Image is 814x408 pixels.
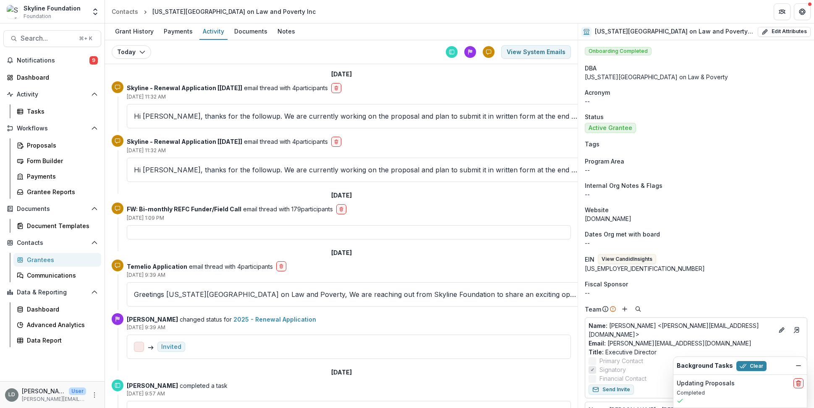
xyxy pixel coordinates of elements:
div: Grant History [112,25,157,37]
span: Program Area [585,157,624,166]
span: Fiscal Sponsor [585,280,628,288]
div: Dashboard [27,305,94,314]
img: Skyline Foundation [7,5,20,18]
span: Financial Contact [599,374,646,383]
div: Documents [231,25,271,37]
p: Completed [677,389,804,397]
p: -- [585,97,807,106]
p: Hi [PERSON_NAME], thanks for the followup. We are currently working on the proposal and plan to s... [134,165,579,175]
span: Tags [585,140,599,148]
span: Dates Org met with board [585,230,660,239]
a: 2025 - Renewal Application [233,316,316,323]
div: [US_STATE][GEOGRAPHIC_DATA] on Law & Poverty [585,73,807,81]
span: Email: [589,340,606,347]
h2: [DATE] [331,369,352,376]
button: Edit Attributes [758,27,811,37]
p: [DATE] 1:09 PM [127,214,571,222]
span: Website [585,205,609,214]
span: Notifications [17,57,89,64]
span: Documents [17,205,88,213]
h2: Updating Proposals [677,380,735,387]
button: Send Invite [589,385,634,395]
div: -- [585,288,807,297]
a: Proposals [13,138,101,152]
div: Grantees [27,255,94,264]
span: DBA [585,64,597,73]
p: User [69,387,86,395]
span: Data & Reporting [17,289,88,296]
a: Documents [231,23,271,40]
strong: Skyline - Renewal Application [[DATE]] [127,84,242,91]
span: Onboarding Completed [585,47,652,55]
div: Payments [160,25,196,37]
div: Tasks [27,107,94,116]
button: Search [633,304,643,314]
p: email thread with 4 participants [127,83,328,92]
p: email thread with 179 participants [127,205,333,213]
h2: [DATE] [331,71,352,78]
a: Dashboard [3,70,101,84]
a: Payments [13,169,101,183]
strong: Temelio Application [127,263,187,270]
button: Notifications9 [3,54,101,67]
h2: Background Tasks [677,362,733,369]
p: [PERSON_NAME][EMAIL_ADDRESS][DOMAIN_NAME] [22,395,86,403]
p: [DATE] 9:39 AM [127,324,571,331]
div: [US_EMPLOYER_IDENTIFICATION_NUMBER] [585,264,807,273]
p: [DATE] 11:32 AM [127,147,586,154]
span: Contacts [17,239,88,247]
span: Name : [589,322,607,329]
span: Primary Contact [599,356,643,365]
span: Status [585,112,604,121]
strong: Skyline - Renewal Application [[DATE]] [127,138,242,145]
button: delete-button [331,83,341,93]
a: Dashboard [13,302,101,316]
button: Open Contacts [3,236,101,249]
div: ⌘ + K [77,34,94,43]
button: Open Activity [3,88,101,101]
a: Name: [PERSON_NAME] <[PERSON_NAME][EMAIL_ADDRESS][DOMAIN_NAME]> [589,321,773,339]
button: Add [620,304,630,314]
button: View CandidInsights [598,254,656,264]
a: Grantees [13,253,101,267]
a: Contacts [108,5,141,18]
p: Greetings [US_STATE][GEOGRAPHIC_DATA] on Law and Poverty, We are reaching out from Skyline Founda... [134,289,579,299]
a: Payments [160,23,196,40]
p: [DATE] 9:57 AM [127,390,571,398]
p: EIN [585,255,594,264]
a: Communications [13,268,101,282]
button: Search... [3,30,101,47]
button: Open Workflows [3,122,101,135]
button: Today [112,45,151,59]
span: Workflows [17,125,88,132]
div: Dashboard [17,73,94,82]
p: Team [585,305,601,314]
button: Open Data & Reporting [3,286,101,299]
span: Search... [21,34,74,42]
button: View System Emails [501,45,571,59]
h2: [US_STATE][GEOGRAPHIC_DATA] on Law and Poverty Inc [595,28,754,35]
span: Activity [17,91,88,98]
div: Data Report [27,336,94,345]
button: delete-button [336,204,346,214]
div: Invited [161,343,181,351]
span: Foundation [24,13,51,20]
p: email thread with 4 participants [127,137,328,146]
p: email thread with 4 participants [127,262,273,271]
p: [PERSON_NAME] [22,387,65,395]
div: Document Templates [27,221,94,230]
p: completed a task [127,381,571,390]
button: delete-button [331,137,341,147]
button: Clear [736,361,767,371]
p: Executive Director [589,348,804,356]
button: Open entity switcher [89,3,101,20]
p: changed status for [127,315,571,324]
nav: breadcrumb [108,5,319,18]
div: Grantee Reports [27,187,94,196]
a: Advanced Analytics [13,318,101,332]
span: Acronym [585,88,610,97]
span: Title : [589,348,604,356]
div: Proposals [27,141,94,150]
strong: [PERSON_NAME] [127,382,178,389]
p: -- [585,190,807,199]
